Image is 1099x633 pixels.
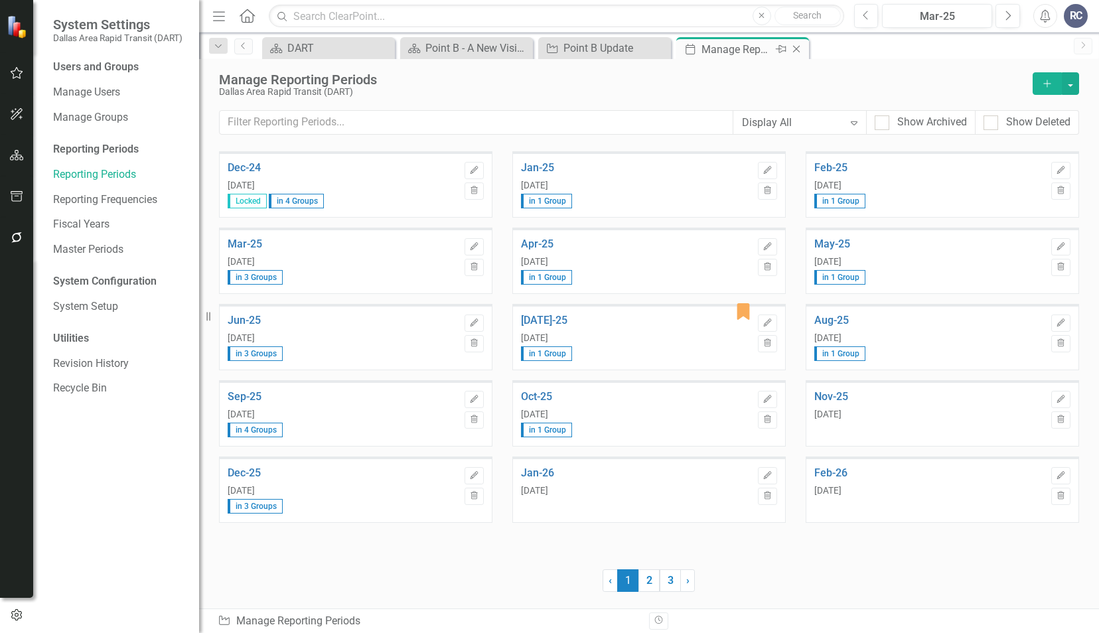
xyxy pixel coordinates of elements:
[1006,115,1070,130] div: Show Deleted
[219,72,1026,87] div: Manage Reporting Periods
[53,167,186,182] a: Reporting Periods
[638,569,660,592] a: 2
[7,15,30,38] img: ClearPoint Strategy
[228,162,458,174] a: Dec-24
[814,257,1045,267] div: [DATE]
[228,499,283,514] span: in 3 Groups
[53,356,186,372] a: Revision History
[814,194,865,208] span: in 1 Group
[521,423,572,437] span: in 1 Group
[265,40,392,56] a: DART
[686,574,690,587] span: ›
[521,409,751,420] div: [DATE]
[53,85,186,100] a: Manage Users
[228,180,458,191] div: [DATE]
[521,257,751,267] div: [DATE]
[521,238,751,250] a: Apr-25
[701,41,772,58] div: Manage Reporting Periods
[774,7,841,25] button: Search
[228,409,458,420] div: [DATE]
[228,333,458,344] div: [DATE]
[897,115,967,130] div: Show Archived
[521,162,751,174] a: Jan-25
[887,9,988,25] div: Mar-25
[228,467,458,479] a: Dec-25
[269,194,324,208] span: in 4 Groups
[521,194,572,208] span: in 1 Group
[1064,4,1088,28] button: RC
[228,315,458,326] a: Jun-25
[521,333,751,344] div: [DATE]
[218,614,639,629] div: Manage Reporting Periods
[53,381,186,396] a: Recycle Bin
[814,391,1045,403] a: Nov-25
[228,257,458,267] div: [DATE]
[814,346,865,361] span: in 1 Group
[882,4,992,28] button: Mar-25
[521,486,751,496] div: [DATE]
[609,574,612,587] span: ‹
[521,180,751,191] div: [DATE]
[814,270,865,285] span: in 1 Group
[814,486,1045,496] div: [DATE]
[814,238,1045,250] a: May-25
[53,142,186,157] div: Reporting Periods
[742,115,843,130] div: Display All
[53,60,186,75] div: Users and Groups
[617,569,638,592] span: 1
[660,569,681,592] a: 3
[219,110,733,135] input: Filter Reporting Periods...
[814,409,1045,420] div: [DATE]
[228,486,458,496] div: [DATE]
[542,40,668,56] a: Point B Update
[814,180,1045,191] div: [DATE]
[403,40,530,56] a: Point B - A New Vision for Mobility in [GEOGRAPHIC_DATA][US_STATE]
[814,467,1045,479] a: Feb-26
[228,270,283,285] span: in 3 Groups
[53,17,183,33] span: System Settings
[228,346,283,361] span: in 3 Groups
[53,331,186,346] div: Utilities
[425,40,530,56] div: Point B - A New Vision for Mobility in [GEOGRAPHIC_DATA][US_STATE]
[219,87,1026,97] div: Dallas Area Rapid Transit (DART)
[53,274,186,289] div: System Configuration
[53,217,186,232] a: Fiscal Years
[521,315,751,326] a: [DATE]-25
[228,194,267,208] span: Locked
[269,5,843,28] input: Search ClearPoint...
[814,162,1045,174] a: Feb-25
[521,467,751,479] a: Jan-26
[521,270,572,285] span: in 1 Group
[521,346,572,361] span: in 1 Group
[563,40,668,56] div: Point B Update
[814,315,1045,326] a: Aug-25
[228,423,283,437] span: in 4 Groups
[53,299,186,315] a: System Setup
[521,391,751,403] a: Oct-25
[793,10,822,21] span: Search
[53,110,186,125] a: Manage Groups
[228,391,458,403] a: Sep-25
[53,33,183,43] small: Dallas Area Rapid Transit (DART)
[228,238,458,250] a: Mar-25
[53,192,186,208] a: Reporting Frequencies
[287,40,392,56] div: DART
[814,333,1045,344] div: [DATE]
[53,242,186,257] a: Master Periods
